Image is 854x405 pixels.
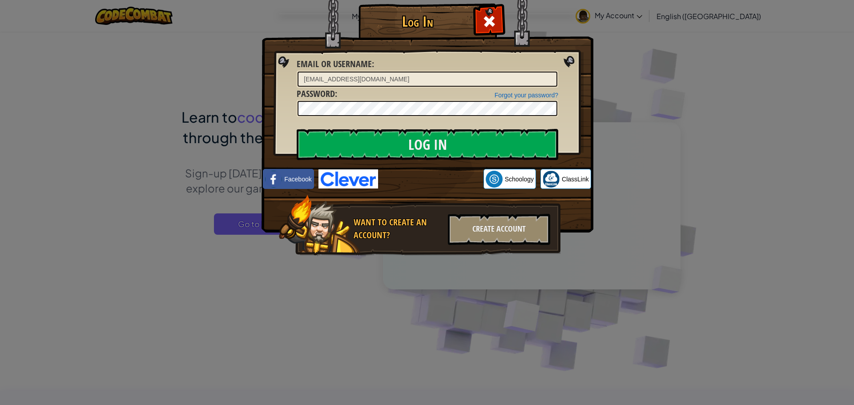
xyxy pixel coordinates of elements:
[448,214,550,245] div: Create Account
[297,58,372,70] span: Email or Username
[284,175,311,184] span: Facebook
[378,169,483,189] iframe: Sign in with Google Button
[505,175,534,184] span: Schoology
[543,171,560,188] img: classlink-logo-small.png
[354,216,443,241] div: Want to create an account?
[486,171,503,188] img: schoology.png
[297,88,335,100] span: Password
[495,92,558,99] a: Forgot your password?
[265,171,282,188] img: facebook_small.png
[297,88,337,100] label: :
[297,58,374,71] label: :
[318,169,378,188] img: clever-logo-blue.png
[297,129,558,160] input: Log In
[562,175,589,184] span: ClassLink
[361,14,474,29] h1: Log In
